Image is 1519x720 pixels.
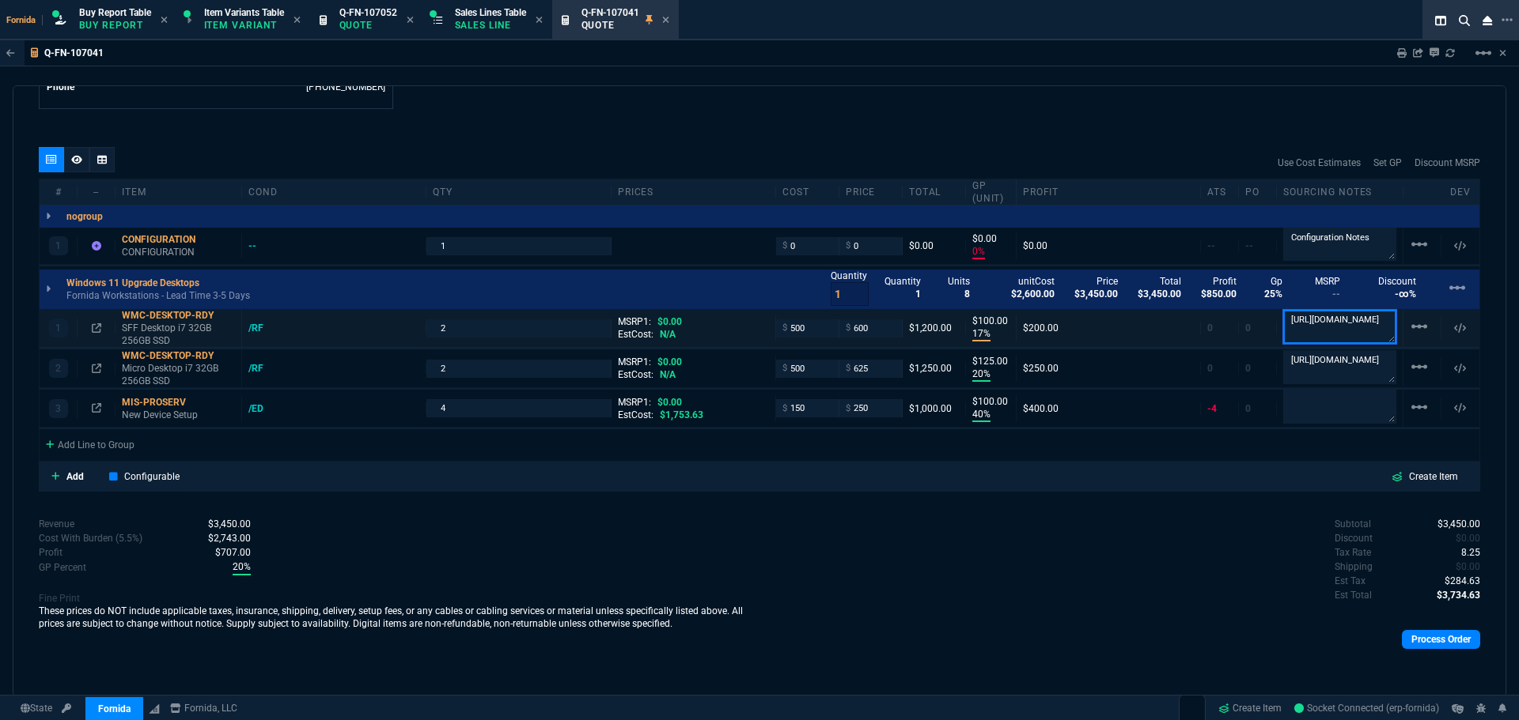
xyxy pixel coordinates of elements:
p: 2 [55,362,61,375]
div: MSRP1: [618,315,769,328]
p: With Burden (5.5%) [39,545,63,560]
div: cond [242,186,426,198]
div: ATS [1201,186,1239,198]
div: Sourcing Notes [1277,186,1403,198]
p: Add [66,469,84,484]
mat-icon: Example home icon [1474,43,1493,62]
div: MSRP1: [618,356,769,368]
p: spec.value [1423,517,1481,531]
p: spec.value [1441,560,1481,574]
div: WMC-DESKTOP-RDY [122,309,235,322]
p: Windows 11 Upgrade Desktops [66,277,199,289]
p: undefined [1335,545,1371,560]
span: $0.00 [657,356,682,368]
nx-icon: Split Panels [1429,11,1453,30]
p: 1 [55,239,61,252]
nx-icon: Open New Tab [1502,13,1513,28]
p: New Device Setup [122,409,235,421]
span: N/A [660,369,676,380]
div: MIS-PROSERV [122,396,235,409]
p: $100.00 [972,395,1010,408]
div: MSRP1: [618,396,769,409]
span: Fornida [6,15,43,25]
span: Item Variants Table [204,7,284,18]
div: cost [776,186,839,198]
span: -4 [1207,403,1217,414]
p: Revenue [39,517,74,531]
mat-icon: Example home icon [1410,398,1429,417]
mat-icon: Example home icon [1410,357,1429,376]
a: API TOKEN [57,701,76,715]
a: (949) 722-1222 [306,81,385,92]
span: $ [846,362,850,375]
span: 0 [1245,363,1251,374]
nx-icon: Open In Opposite Panel [92,363,101,374]
p: $125.00 [972,355,1010,368]
span: With Burden (5.5%) [233,560,251,575]
p: 1 [55,322,61,334]
span: Buy Report Table [79,7,151,18]
mat-icon: Example home icon [1410,235,1429,254]
p: These prices do NOT include applicable taxes, insurance, shipping, delivery, setup fees, or any c... [39,605,759,630]
p: $100.00 [972,315,1010,327]
p: spec.value [1422,588,1481,602]
p: spec.value [218,560,251,575]
p: Sales Line [455,19,526,32]
nx-icon: Close Tab [161,14,168,27]
div: EstCost: [618,328,769,341]
div: $0.00 [909,239,959,252]
nx-icon: Close Workbench [1476,11,1498,30]
a: Create Item [1379,466,1471,487]
div: $1,250.00 [909,362,959,375]
p: Quote [581,19,639,32]
p: 17% [972,327,991,341]
p: Q-FN-107041 [44,47,104,59]
span: Socket Connected (erp-fornida) [1294,703,1439,714]
nx-icon: Close Tab [662,14,669,27]
p: undefined [1335,517,1371,531]
mat-icon: Example home icon [1448,278,1467,297]
a: Hide Workbench [1499,47,1506,59]
div: Add Line to Group [40,429,141,458]
span: Q-FN-107052 [339,7,397,18]
div: $1,000.00 [909,402,959,415]
p: 40% [972,408,991,422]
div: qty [426,186,611,198]
div: $1,200.00 [909,322,959,334]
nx-icon: Item not found in Business Central. The quote is still valid. [92,240,101,251]
p: spec.value [200,545,251,560]
span: $0.00 [657,316,682,327]
span: 8.25 [1461,547,1480,558]
p: SFF Desktop i7 32GB 256GB SSD [122,322,235,347]
p: nogroup [66,210,103,223]
nx-icon: Back to Table [6,47,15,58]
div: WMC-DESKTOP-RDY [122,349,235,362]
div: GP (unit) [966,179,1017,205]
mat-icon: Example home icon [1410,317,1429,336]
div: # [40,186,78,198]
p: With Burden (5.5%) [39,560,86,575]
span: $ [782,239,787,252]
span: -- [1207,240,1215,251]
div: EstCost: [618,409,769,421]
p: spec.value [193,531,251,545]
span: Revenue [208,518,251,530]
span: 0 [1245,322,1251,334]
p: undefined [1335,574,1366,588]
a: Global State [16,701,57,715]
p: CONFIGURATION [122,246,235,258]
div: $200.00 [1023,322,1194,334]
div: dev [1441,186,1479,198]
div: EstCost: [618,368,769,381]
div: $0.00 [1023,239,1194,252]
span: $0.00 [657,397,682,408]
span: Phone [47,81,74,92]
span: $ [846,402,850,415]
nx-icon: Open In Opposite Panel [92,403,101,414]
span: Cost With Burden (5.5%) [208,533,251,544]
p: Buy Report [79,19,151,32]
div: prices [612,186,776,198]
span: 3734.625 [1437,590,1480,601]
p: 3 [55,402,61,415]
div: Total [903,186,966,198]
